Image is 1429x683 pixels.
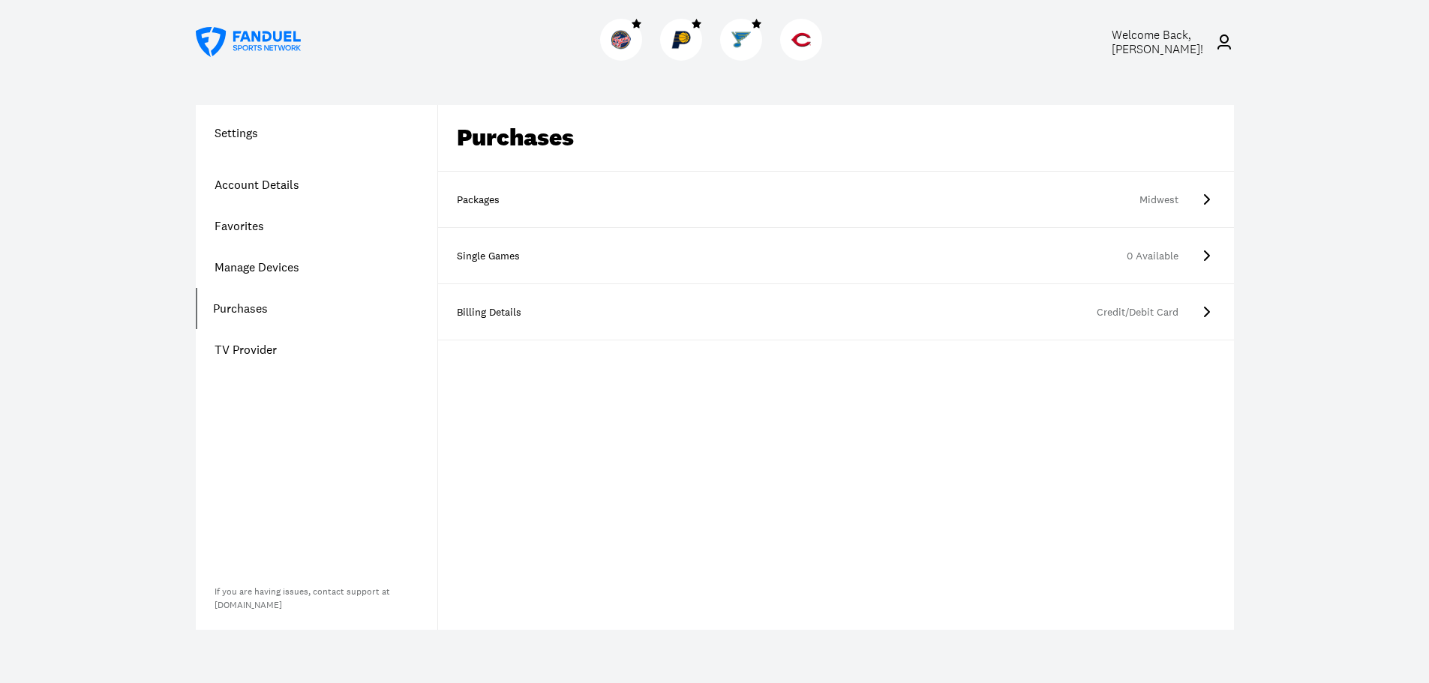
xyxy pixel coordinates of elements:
[611,30,631,49] img: Fever
[660,49,708,64] a: PacersPacers
[551,249,1178,264] div: 0 Available
[551,193,1178,208] div: Midwest
[457,193,532,208] div: Packages
[457,305,532,320] div: Billing Details
[215,586,390,611] a: If you are having issues, contact support at[DOMAIN_NAME]
[457,249,532,264] div: Single Games
[438,284,1234,340] a: Billing DetailsCredit/Debit Card
[438,228,1234,284] a: Single Games0 Available
[720,49,768,64] a: BluesBlues
[196,27,301,57] a: FanDuel Sports Network
[196,288,437,329] a: Purchases
[196,329,437,370] a: TV Provider
[780,49,828,64] a: RedsReds
[196,247,437,288] a: Manage Devices
[196,164,437,205] a: Account Details
[1112,27,1203,57] span: Welcome Back, [PERSON_NAME] !
[731,30,751,49] img: Blues
[196,205,437,247] a: Favorites
[600,49,648,64] a: FeverFever
[791,30,811,49] img: Reds
[196,124,437,142] h1: Settings
[551,305,1178,320] div: Credit/Debit Card
[438,105,1234,172] div: Purchases
[438,172,1234,228] a: PackagesMidwest
[1078,28,1234,56] a: Welcome Back,[PERSON_NAME]!
[671,30,691,49] img: Pacers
